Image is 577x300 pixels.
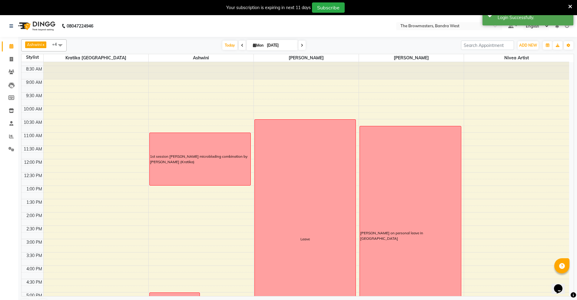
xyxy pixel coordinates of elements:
[22,119,43,126] div: 10:30 AM
[44,54,148,62] span: Kratika [GEOGRAPHIC_DATA]
[265,41,295,50] input: 2025-09-01
[42,42,45,47] a: x
[519,43,537,48] span: ADD NEW
[25,213,43,219] div: 2:00 PM
[552,276,571,294] iframe: chat widget
[25,239,43,246] div: 3:00 PM
[25,79,43,86] div: 9:00 AM
[23,159,43,166] div: 12:00 PM
[25,279,43,285] div: 4:30 PM
[25,186,43,192] div: 1:00 PM
[464,54,569,62] span: Nivea Artist
[22,146,43,152] div: 11:30 AM
[25,199,43,206] div: 1:30 PM
[27,42,42,47] span: Ashwini
[518,41,539,50] button: ADD NEW
[254,54,359,62] span: [PERSON_NAME]
[149,54,254,62] span: Ashwini
[226,5,311,11] div: Your subscription is expiring in next 11 days
[23,173,43,179] div: 12:30 PM
[22,133,43,139] div: 11:00 AM
[312,2,345,13] button: Subscribe
[300,236,310,242] div: Leave
[25,226,43,232] div: 2:30 PM
[67,18,93,35] b: 08047224946
[222,41,237,50] span: Today
[22,106,43,112] div: 10:00 AM
[461,41,514,50] input: Search Appointment
[251,43,265,48] span: Mon
[22,54,43,61] div: Stylist
[498,15,569,21] div: Login Successfully.
[25,292,43,299] div: 5:00 PM
[52,42,61,47] span: +4
[15,18,57,35] img: logo
[25,66,43,72] div: 8:30 AM
[25,266,43,272] div: 4:00 PM
[359,54,464,62] span: [PERSON_NAME]
[25,93,43,99] div: 9:30 AM
[360,230,461,241] div: [PERSON_NAME] on personal leave in [GEOGRAPHIC_DATA]
[150,154,250,165] div: 1st session [PERSON_NAME] microblading combination by [PERSON_NAME] (Kratika)
[25,252,43,259] div: 3:30 PM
